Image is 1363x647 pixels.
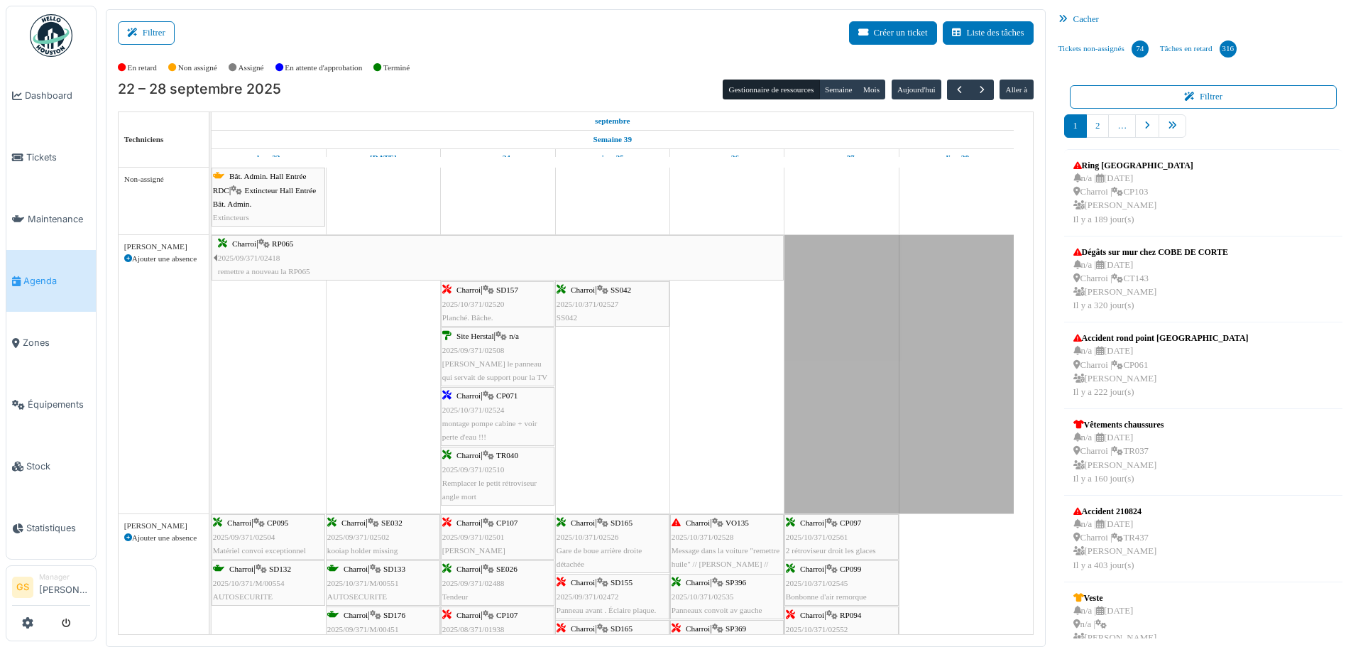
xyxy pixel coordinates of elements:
[970,80,994,100] button: Suivant
[686,624,710,633] span: Charroi
[849,21,937,45] button: Créer un ticket
[213,186,316,208] span: Extincteur Hall Entrée Bât. Admin.
[786,592,867,601] span: Bonbonne d'air remorque
[1073,344,1249,399] div: n/a | [DATE] Charroi | CP061 [PERSON_NAME] Il y a 222 jour(s)
[218,237,782,278] div: |
[786,533,848,541] span: 2025/10/371/02561
[557,546,642,568] span: Gare de boue arrière droite détachée
[6,65,96,126] a: Dashboard
[1108,114,1136,138] a: …
[23,274,90,288] span: Agenda
[557,313,577,322] span: SS042
[557,283,668,325] div: |
[726,518,749,527] span: VO135
[327,533,390,541] span: 2025/09/371/02502
[6,435,96,497] a: Stock
[800,611,824,619] span: Charroi
[327,562,439,604] div: |
[442,359,547,381] span: [PERSON_NAME] le panneau qui servait de support pour la TV
[6,374,96,435] a: Équipements
[1053,30,1154,68] a: Tickets non-assignés
[482,149,514,167] a: 24 septembre 2025
[213,213,249,222] span: Extincteurs
[327,592,387,601] span: AUTOSECURITE
[28,398,90,411] span: Équipements
[496,518,518,527] span: CP107
[442,465,505,474] span: 2025/09/371/02510
[28,212,90,226] span: Maintenance
[39,572,90,582] div: Manager
[686,518,710,527] span: Charroi
[840,611,861,619] span: RP094
[1070,242,1232,317] a: Dégâts sur mur chez COBE DE CORTE n/a |[DATE] Charroi |CT143 [PERSON_NAME]Il y a 320 jour(s)
[1070,156,1197,230] a: Ring [GEOGRAPHIC_DATA] n/a |[DATE] Charroi |CP103 [PERSON_NAME]Il y a 189 jour(s)
[1064,114,1343,149] nav: pager
[456,391,481,400] span: Charroi
[726,578,746,587] span: SP396
[272,239,293,248] span: RP065
[1073,259,1228,313] div: n/a | [DATE] Charroi | CT143 [PERSON_NAME] Il y a 320 jour(s)
[509,332,519,340] span: n/a
[672,533,734,541] span: 2025/10/371/02528
[1073,592,1157,604] div: Veste
[213,170,324,224] div: |
[456,565,481,573] span: Charroi
[1053,9,1354,30] div: Cacher
[6,250,96,312] a: Agenda
[826,149,858,167] a: 27 septembre 2025
[124,253,203,265] div: Ajouter une absence
[442,516,553,558] div: |
[213,516,324,558] div: |
[786,516,897,558] div: |
[819,80,858,99] button: Semaine
[327,546,398,555] span: kooiap holder missing
[232,239,256,248] span: Charroi
[213,562,324,604] div: |
[1132,40,1149,58] div: 74
[1000,80,1033,99] button: Aller à
[442,419,537,441] span: montage pompe cabine + voir perte d'eau !!!
[1070,85,1337,109] button: Filtrer
[6,312,96,374] a: Zones
[1073,159,1193,172] div: Ring [GEOGRAPHIC_DATA]
[892,80,941,99] button: Aujourd'hui
[6,497,96,559] a: Statistiques
[442,546,505,555] span: [PERSON_NAME]
[591,112,634,130] a: 22 septembre 2025
[442,592,469,601] span: Tendeur
[611,518,633,527] span: SD165
[557,300,619,308] span: 2025/10/371/02527
[327,579,399,587] span: 2025/10/371/M/00551
[1073,172,1193,227] div: n/a | [DATE] Charroi | CP103 [PERSON_NAME] Il y a 189 jour(s)
[285,62,362,74] label: En attente d'approbation
[611,286,631,294] span: SS042
[947,80,970,100] button: Précédent
[269,565,291,573] span: SD132
[786,562,897,604] div: |
[456,332,494,340] span: Site Herstal
[1073,431,1164,486] div: n/a | [DATE] Charroi | TR037 [PERSON_NAME] Il y a 160 jour(s)
[442,479,537,501] span: Remplacer le petit rétroviseur angle mort
[786,579,848,587] span: 2025/10/371/02545
[118,81,281,98] h2: 22 – 28 septembre 2025
[456,518,481,527] span: Charroi
[442,389,553,444] div: |
[383,565,405,573] span: SD133
[218,267,310,276] span: remettre a nouveau la RP065
[227,518,251,527] span: Charroi
[383,611,405,619] span: SD176
[723,80,819,99] button: Gestionnaire de ressources
[496,565,518,573] span: SE026
[366,149,400,167] a: 23 septembre 2025
[442,449,553,504] div: |
[1073,418,1164,431] div: Vêtements chaussures
[672,576,782,617] div: |
[213,533,275,541] span: 2025/09/371/02504
[442,283,553,325] div: |
[442,313,493,322] span: Planché. Bâche.
[456,451,481,460] span: Charroi
[496,451,518,460] span: TR040
[1070,415,1168,489] a: Vêtements chaussures n/a |[DATE] Charroi |TR037 [PERSON_NAME]Il y a 160 jour(s)
[557,592,619,601] span: 2025/09/371/02472
[611,624,633,633] span: SD165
